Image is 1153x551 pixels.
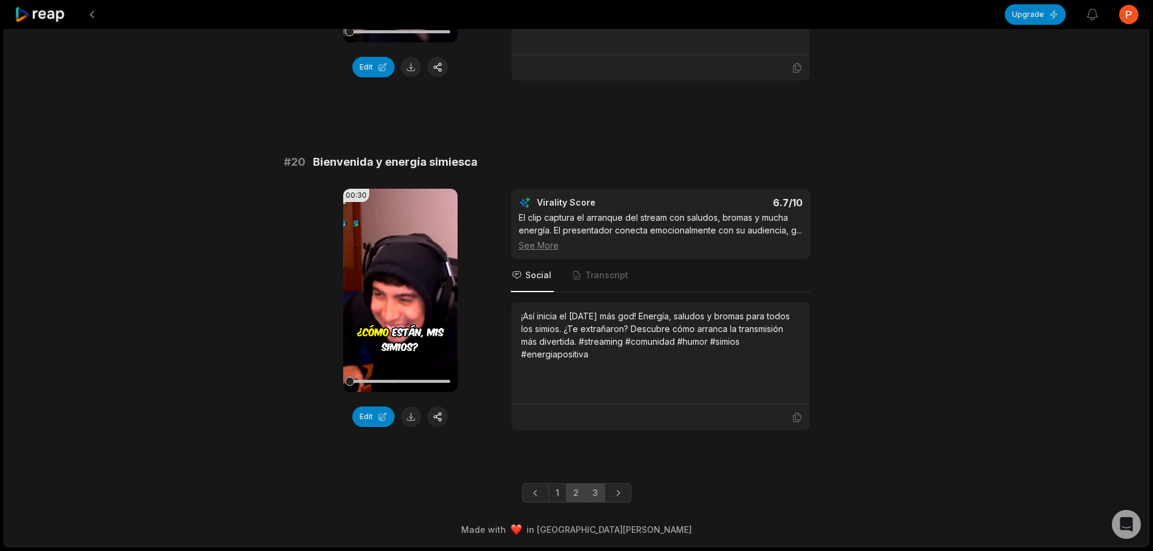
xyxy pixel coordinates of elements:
[519,239,803,252] div: See More
[1112,510,1141,539] div: Open Intercom Messenger
[313,154,478,171] span: Bienvenida y energía simiesca
[585,269,628,281] span: Transcript
[352,57,395,77] button: Edit
[537,197,667,209] div: Virality Score
[566,483,586,503] a: Page 2 is your current page
[525,269,551,281] span: Social
[343,189,458,392] video: Your browser does not support mp4 format.
[511,524,522,535] img: heart emoji
[672,197,803,209] div: 6.7 /10
[519,211,803,252] div: El clip captura el arranque del stream con saludos, bromas y mucha energía. El presentador conect...
[15,523,1138,536] div: Made with in [GEOGRAPHIC_DATA][PERSON_NAME]
[522,483,631,503] ul: Pagination
[548,483,567,503] a: Page 1
[511,259,810,292] nav: Tabs
[521,310,800,360] div: ¡Así inicia el [DATE] más god! Energía, saludos y bromas para todos los simios. ¿Te extrañaron? D...
[605,483,631,503] a: Next page
[522,483,549,503] a: Previous page
[284,154,306,171] span: # 20
[1005,4,1066,25] button: Upgrade
[352,406,395,427] button: Edit
[585,483,605,503] a: Page 3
